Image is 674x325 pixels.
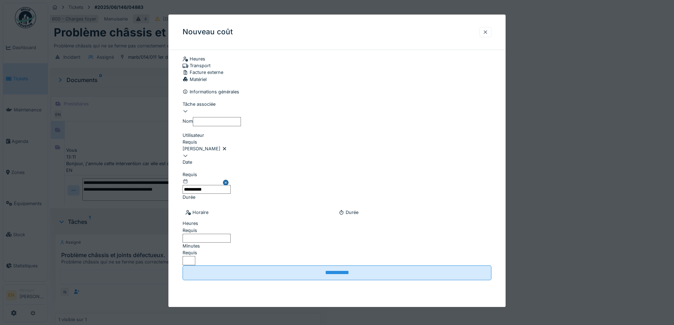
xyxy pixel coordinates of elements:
div: Durée [339,209,489,216]
div: [PERSON_NAME] [183,145,491,152]
label: Tâche associée [183,101,215,108]
div: Requis [183,227,491,234]
div: Matériel [183,76,491,83]
div: Transport [183,63,491,69]
button: Close [223,172,231,194]
div: Facture externe [183,69,491,76]
label: Heures [183,220,198,227]
label: Utilisateur [183,132,204,139]
label: Durée [183,194,195,201]
label: Nom [183,118,193,125]
div: Heures [183,56,491,62]
div: Horaire [185,209,335,216]
div: Requis [183,172,231,178]
div: Requis [183,249,491,256]
div: Informations générales [183,88,491,95]
h3: Nouveau coût [183,28,233,36]
label: Date [183,159,192,166]
div: Requis [183,139,491,145]
label: Minutes [183,243,200,249]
